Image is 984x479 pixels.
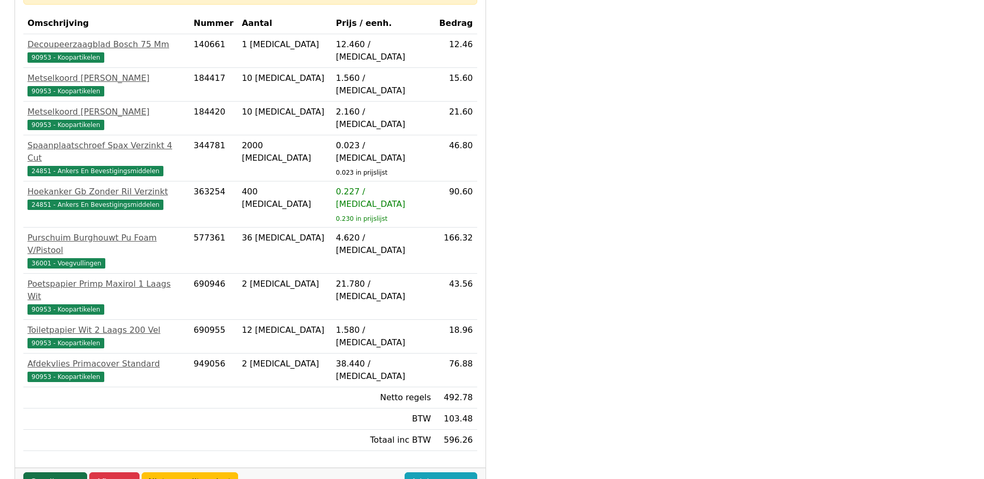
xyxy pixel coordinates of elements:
td: 15.60 [435,68,477,102]
td: 103.48 [435,408,477,430]
div: 2.160 / [MEDICAL_DATA] [336,106,431,131]
td: 46.80 [435,135,477,181]
td: 492.78 [435,387,477,408]
div: Metselkoord [PERSON_NAME] [27,106,185,118]
div: Afdekvlies Primacover Standard [27,358,185,370]
td: 12.46 [435,34,477,68]
sub: 0.023 in prijslijst [336,169,387,176]
td: 140661 [189,34,238,68]
td: 43.56 [435,274,477,320]
th: Prijs / eenh. [332,13,435,34]
a: Metselkoord [PERSON_NAME]90953 - Koopartikelen [27,106,185,131]
div: 1.560 / [MEDICAL_DATA] [336,72,431,97]
div: 400 [MEDICAL_DATA] [242,186,327,210]
div: Metselkoord [PERSON_NAME] [27,72,185,84]
a: Afdekvlies Primacover Standard90953 - Koopartikelen [27,358,185,383]
div: Spaanplaatschroef Spax Verzinkt 4 Cut [27,139,185,164]
div: 4.620 / [MEDICAL_DATA] [336,232,431,257]
td: Totaal inc BTW [332,430,435,451]
div: Poetspapier Primp Maxirol 1 Laags Wit [27,278,185,303]
th: Omschrijving [23,13,189,34]
td: 166.32 [435,228,477,274]
div: 10 [MEDICAL_DATA] [242,72,327,84]
a: Toiletpapier Wit 2 Laags 200 Vel90953 - Koopartikelen [27,324,185,349]
td: 363254 [189,181,238,228]
a: Purschuim Burghouwt Pu Foam V/Pistool36001 - Voegvullingen [27,232,185,269]
div: 2000 [MEDICAL_DATA] [242,139,327,164]
a: Decoupeerzaagblad Bosch 75 Mm90953 - Koopartikelen [27,38,185,63]
a: Metselkoord [PERSON_NAME]90953 - Koopartikelen [27,72,185,97]
span: 90953 - Koopartikelen [27,304,104,315]
div: 1 [MEDICAL_DATA] [242,38,327,51]
div: 38.440 / [MEDICAL_DATA] [336,358,431,383]
th: Bedrag [435,13,477,34]
td: 18.96 [435,320,477,354]
td: 690955 [189,320,238,354]
td: 577361 [189,228,238,274]
div: 36 [MEDICAL_DATA] [242,232,327,244]
div: Hoekanker Gb Zonder Ril Verzinkt [27,186,185,198]
td: 21.60 [435,102,477,135]
a: Poetspapier Primp Maxirol 1 Laags Wit90953 - Koopartikelen [27,278,185,315]
td: 184420 [189,102,238,135]
span: 24851 - Ankers En Bevestigingsmiddelen [27,166,163,176]
div: 2 [MEDICAL_DATA] [242,278,327,290]
th: Aantal [238,13,331,34]
td: 76.88 [435,354,477,387]
span: 90953 - Koopartikelen [27,338,104,348]
span: 36001 - Voegvullingen [27,258,105,269]
a: Spaanplaatschroef Spax Verzinkt 4 Cut24851 - Ankers En Bevestigingsmiddelen [27,139,185,177]
div: 0.023 / [MEDICAL_DATA] [336,139,431,164]
div: 12.460 / [MEDICAL_DATA] [336,38,431,63]
td: 184417 [189,68,238,102]
span: 90953 - Koopartikelen [27,120,104,130]
td: 90.60 [435,181,477,228]
div: Decoupeerzaagblad Bosch 75 Mm [27,38,185,51]
td: Netto regels [332,387,435,408]
div: 0.227 / [MEDICAL_DATA] [336,186,431,210]
th: Nummer [189,13,238,34]
div: 12 [MEDICAL_DATA] [242,324,327,336]
div: 1.580 / [MEDICAL_DATA] [336,324,431,349]
td: 344781 [189,135,238,181]
td: BTW [332,408,435,430]
td: 949056 [189,354,238,387]
span: 90953 - Koopartikelen [27,372,104,382]
span: 90953 - Koopartikelen [27,86,104,96]
span: 90953 - Koopartikelen [27,52,104,63]
span: 24851 - Ankers En Bevestigingsmiddelen [27,200,163,210]
sub: 0.230 in prijslijst [336,215,387,222]
div: Toiletpapier Wit 2 Laags 200 Vel [27,324,185,336]
a: Hoekanker Gb Zonder Ril Verzinkt24851 - Ankers En Bevestigingsmiddelen [27,186,185,210]
div: Purschuim Burghouwt Pu Foam V/Pistool [27,232,185,257]
div: 21.780 / [MEDICAL_DATA] [336,278,431,303]
div: 10 [MEDICAL_DATA] [242,106,327,118]
td: 690946 [189,274,238,320]
div: 2 [MEDICAL_DATA] [242,358,327,370]
td: 596.26 [435,430,477,451]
